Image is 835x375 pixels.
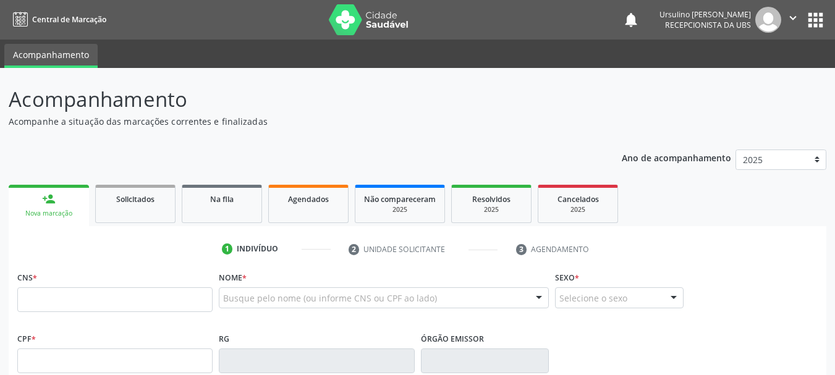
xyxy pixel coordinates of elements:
[9,9,106,30] a: Central de Marcação
[421,329,484,348] label: Órgão emissor
[665,20,751,30] span: Recepcionista da UBS
[786,11,800,25] i: 
[9,115,581,128] p: Acompanhe a situação das marcações correntes e finalizadas
[472,194,511,204] span: Resolvidos
[32,14,106,25] span: Central de Marcação
[222,243,233,255] div: 1
[42,192,56,206] div: person_add
[237,243,278,255] div: Indivíduo
[4,44,98,68] a: Acompanhamento
[781,7,805,33] button: 
[755,7,781,33] img: img
[288,194,329,204] span: Agendados
[116,194,155,204] span: Solicitados
[805,9,826,31] button: apps
[460,205,522,214] div: 2025
[555,268,579,287] label: Sexo
[219,268,247,287] label: Nome
[364,194,436,204] span: Não compareceram
[622,11,640,28] button: notifications
[219,329,229,348] label: RG
[210,194,234,204] span: Na fila
[559,292,627,305] span: Selecione o sexo
[223,292,437,305] span: Busque pelo nome (ou informe CNS ou CPF ao lado)
[547,205,609,214] div: 2025
[659,9,751,20] div: Ursulino [PERSON_NAME]
[17,268,37,287] label: CNS
[17,209,80,218] div: Nova marcação
[364,205,436,214] div: 2025
[622,150,731,165] p: Ano de acompanhamento
[557,194,599,204] span: Cancelados
[9,84,581,115] p: Acompanhamento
